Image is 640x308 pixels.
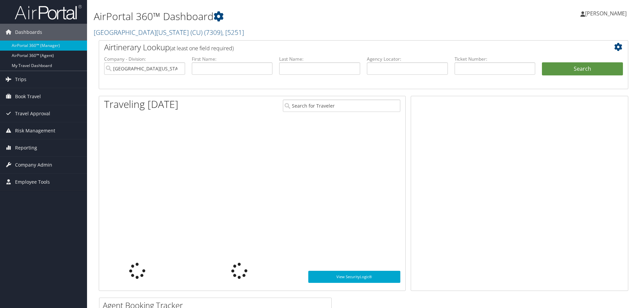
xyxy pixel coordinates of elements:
[104,42,579,53] h2: Airtinerary Lookup
[15,139,37,156] span: Reporting
[585,10,627,17] span: [PERSON_NAME]
[15,71,26,88] span: Trips
[15,105,50,122] span: Travel Approval
[15,157,52,173] span: Company Admin
[222,28,244,37] span: , [ 5251 ]
[542,62,623,76] button: Search
[192,56,273,62] label: First Name:
[15,88,41,105] span: Book Travel
[104,97,178,111] h1: Traveling [DATE]
[170,45,234,52] span: (at least one field required)
[15,24,42,41] span: Dashboards
[94,28,244,37] a: [GEOGRAPHIC_DATA][US_STATE] (CU)
[283,100,400,112] input: Search for Traveler
[204,28,222,37] span: ( 7309 )
[308,271,400,283] a: View SecurityLogic®
[15,4,82,20] img: airportal-logo.png
[367,56,448,62] label: Agency Locator:
[94,9,454,23] h1: AirPortal 360™ Dashboard
[15,122,55,139] span: Risk Management
[279,56,360,62] label: Last Name:
[104,56,185,62] label: Company - Division:
[580,3,633,23] a: [PERSON_NAME]
[455,56,536,62] label: Ticket Number:
[15,174,50,190] span: Employee Tools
